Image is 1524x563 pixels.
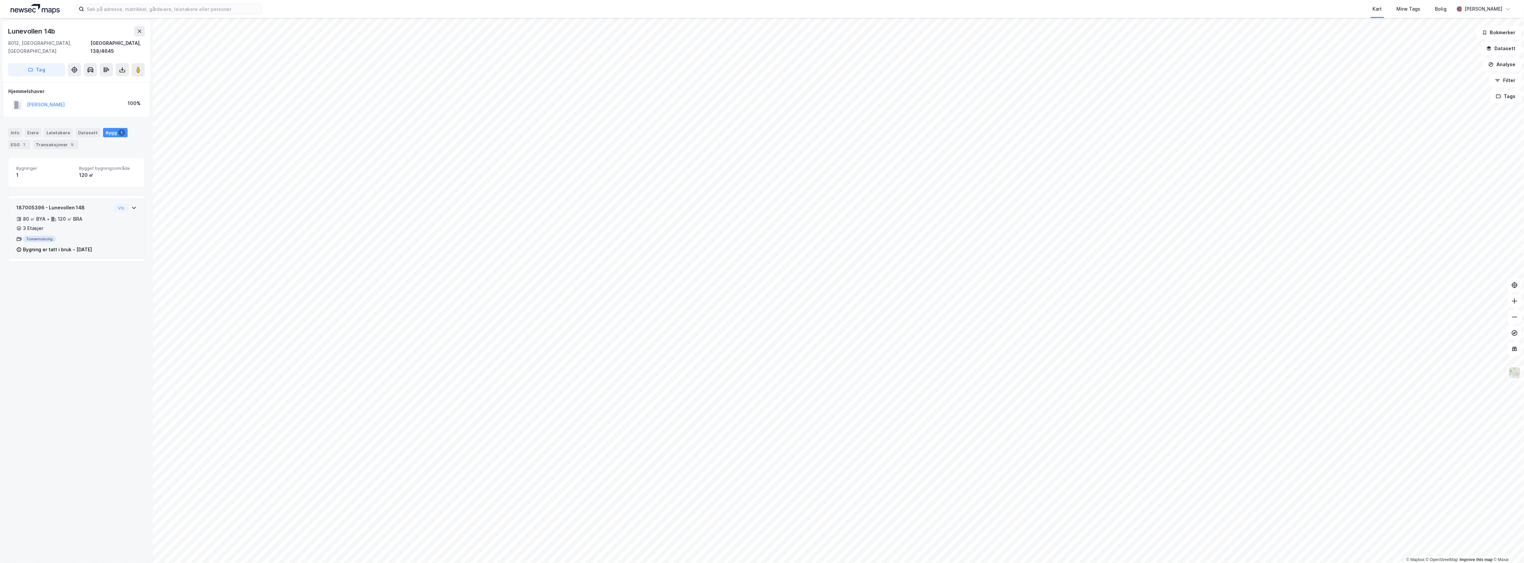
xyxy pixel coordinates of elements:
[1476,26,1521,39] button: Bokmerker
[1426,557,1458,562] a: OpenStreetMap
[103,128,128,137] div: Bygg
[1483,58,1521,71] button: Analyse
[69,141,76,148] div: 5
[1508,367,1521,379] img: Z
[8,39,90,55] div: 8012, [GEOGRAPHIC_DATA], [GEOGRAPHIC_DATA]
[114,204,129,212] button: Vis
[1460,557,1493,562] a: Improve this map
[23,215,46,223] div: 80 ㎡ BYA
[23,246,92,254] div: Bygning er tatt i bruk - [DATE]
[1489,74,1521,87] button: Filter
[58,215,82,223] div: 120 ㎡ BRA
[16,171,74,179] div: 1
[23,224,43,232] div: 3 Etasjer
[128,99,141,107] div: 100%
[118,129,125,136] div: 1
[11,4,60,14] img: logo.a4113a55bc3d86da70a041830d287a7e.svg
[8,63,65,76] button: Tag
[16,204,111,212] div: 187005396 - Lunevollen 14B
[44,128,73,137] div: Leietakere
[8,26,56,37] div: Lunevollen 14b
[90,39,145,55] div: [GEOGRAPHIC_DATA], 138/4645
[1406,557,1425,562] a: Mapbox
[1397,5,1421,13] div: Mine Tags
[79,171,137,179] div: 120 ㎡
[8,140,30,149] div: ESG
[1465,5,1503,13] div: [PERSON_NAME]
[1373,5,1382,13] div: Kart
[25,128,41,137] div: Eiere
[1491,531,1524,563] div: Kontrollprogram for chat
[33,140,78,149] div: Transaksjoner
[79,166,137,171] span: Bygget bygningsområde
[8,128,22,137] div: Info
[1490,90,1521,103] button: Tags
[1435,5,1447,13] div: Bolig
[1481,42,1521,55] button: Datasett
[1491,531,1524,563] iframe: Chat Widget
[47,216,50,222] div: •
[21,141,28,148] div: 1
[16,166,74,171] span: Bygninger
[8,87,145,95] div: Hjemmelshaver
[84,4,262,14] input: Søk på adresse, matrikkel, gårdeiere, leietakere eller personer
[75,128,100,137] div: Datasett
